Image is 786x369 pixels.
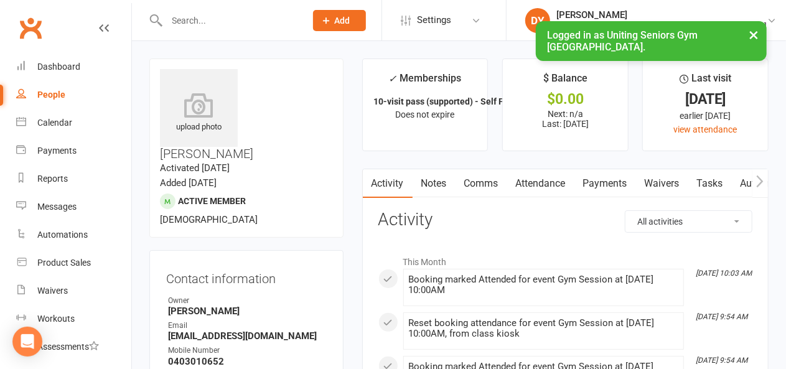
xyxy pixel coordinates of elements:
a: Workouts [16,305,131,333]
h3: Contact information [166,267,327,286]
a: view attendance [674,124,737,134]
div: Waivers [37,286,68,296]
p: Next: n/a Last: [DATE] [514,109,617,129]
h3: Activity [378,210,752,230]
div: Messages [37,202,77,212]
i: [DATE] 9:54 AM [696,356,747,365]
div: [PERSON_NAME] [556,9,767,21]
a: Dashboard [16,53,131,81]
a: People [16,81,131,109]
span: Does not expire [395,110,454,119]
i: [DATE] 10:03 AM [696,269,752,278]
div: Uniting Seniors [PERSON_NAME][GEOGRAPHIC_DATA] [556,21,767,32]
a: Tasks [688,169,732,198]
a: Calendar [16,109,131,137]
div: Reset booking attendance for event Gym Session at [DATE] 10:00AM, from class kiosk [409,318,678,339]
div: Automations [37,230,88,240]
a: Comms [456,169,507,198]
button: Add [313,10,366,31]
strong: 10-visit pass (supported) - Self Funded (F... [374,96,545,106]
a: Waivers [16,277,131,305]
time: Activated [DATE] [160,162,230,174]
a: Attendance [507,169,574,198]
span: Logged in as Uniting Seniors Gym [GEOGRAPHIC_DATA]. [547,29,698,53]
a: Product Sales [16,249,131,277]
div: Last visit [680,70,731,93]
i: [DATE] 9:54 AM [696,312,747,321]
i: ✓ [388,73,396,85]
span: Active member [178,196,246,206]
div: Open Intercom Messenger [12,327,42,357]
a: Assessments [16,333,131,361]
strong: 0403010652 [168,356,327,367]
a: Payments [574,169,636,198]
div: Calendar [37,118,72,128]
span: [DEMOGRAPHIC_DATA] [160,214,258,225]
div: DY [525,8,550,33]
a: Messages [16,193,131,221]
div: Memberships [388,70,461,93]
a: Notes [413,169,456,198]
div: Workouts [37,314,75,324]
div: $0.00 [514,93,617,106]
strong: [PERSON_NAME] [168,306,327,317]
div: Owner [168,295,327,307]
div: People [37,90,65,100]
div: upload photo [160,93,238,134]
a: Waivers [636,169,688,198]
input: Search... [163,12,297,29]
div: Mobile Number [168,345,327,357]
div: [DATE] [654,93,757,106]
div: $ Balance [543,70,587,93]
a: Automations [16,221,131,249]
div: Dashboard [37,62,80,72]
div: earlier [DATE] [654,109,757,123]
time: Added [DATE] [160,177,217,189]
li: This Month [378,249,752,269]
span: Settings [417,6,451,34]
div: Payments [37,146,77,156]
span: Add [335,16,350,26]
div: Reports [37,174,68,184]
h3: [PERSON_NAME] [160,69,333,161]
a: Clubworx [15,12,46,44]
div: Booking marked Attended for event Gym Session at [DATE] 10:00AM [409,274,678,296]
button: × [742,21,765,48]
div: Assessments [37,342,99,352]
div: Product Sales [37,258,91,268]
a: Reports [16,165,131,193]
div: Email [168,320,327,332]
a: Payments [16,137,131,165]
a: Activity [363,169,413,198]
strong: [EMAIL_ADDRESS][DOMAIN_NAME] [168,330,327,342]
